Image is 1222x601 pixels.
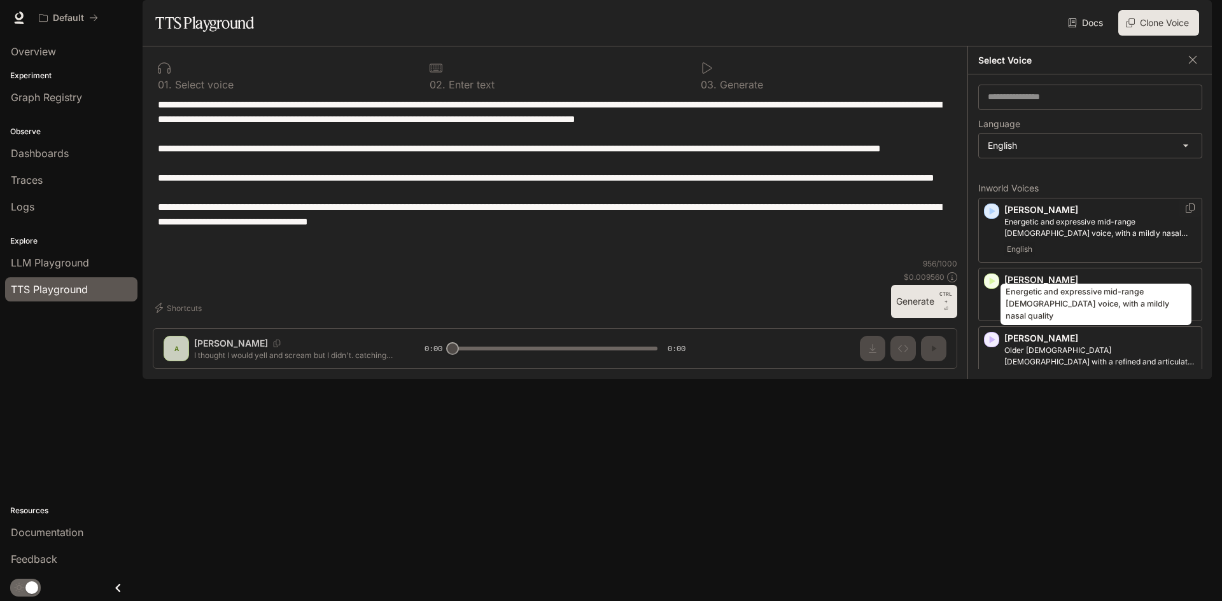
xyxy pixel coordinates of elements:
p: ⏎ [939,290,952,313]
p: [PERSON_NAME] [1004,273,1197,286]
button: Copy Voice ID [1184,203,1197,213]
button: Clone Voice [1118,10,1199,36]
button: Shortcuts [153,298,207,318]
p: 0 2 . [430,79,446,90]
p: CTRL + [939,290,952,305]
div: English [979,134,1202,158]
p: Energetic and expressive mid-range male voice, with a mildly nasal quality [1004,216,1197,239]
div: Energetic and expressive mid-range [DEMOGRAPHIC_DATA] voice, with a mildly nasal quality [1001,284,1191,325]
a: Docs [1065,10,1108,36]
p: Generate [717,79,763,90]
h1: TTS Playground [155,10,254,36]
p: [PERSON_NAME] [1004,204,1197,216]
p: 0 1 . [158,79,172,90]
p: Language [978,120,1020,128]
p: Select voice [172,79,234,90]
p: Inworld Voices [978,184,1202,193]
p: Older British male with a refined and articulate voice [1004,345,1197,368]
button: All workspaces [33,5,104,31]
p: [PERSON_NAME] [1004,332,1197,345]
button: GenerateCTRL +⏎ [891,285,957,318]
p: Enter text [446,79,495,90]
p: 0 3 . [701,79,717,90]
span: English [1004,242,1035,257]
p: Default [53,13,84,24]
